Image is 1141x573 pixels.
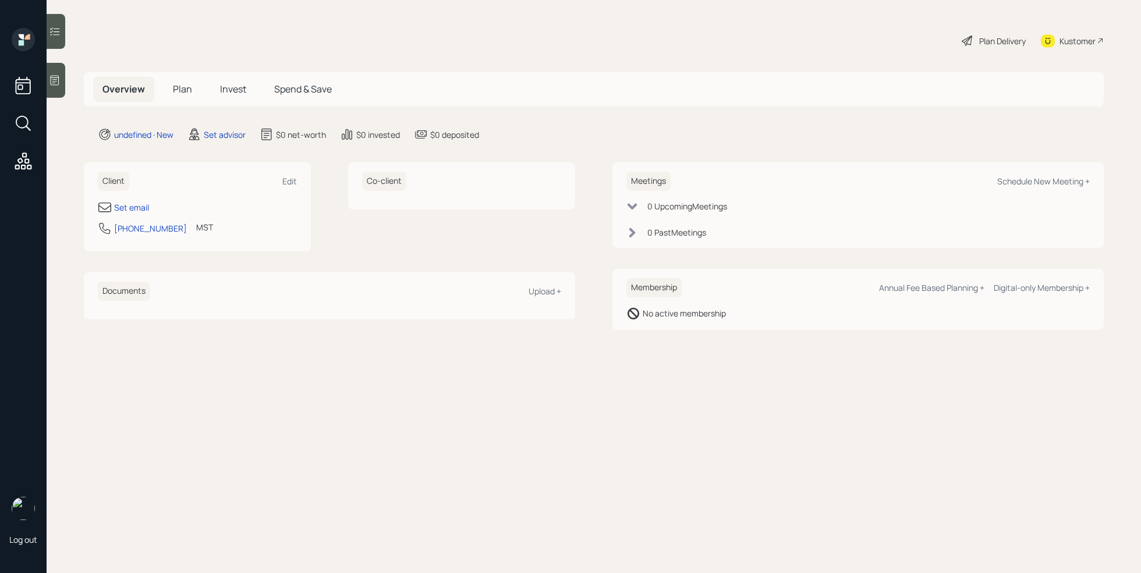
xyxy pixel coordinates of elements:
div: Kustomer [1059,35,1096,47]
div: Digital-only Membership + [994,282,1090,293]
div: Upload + [529,286,561,297]
div: Annual Fee Based Planning + [879,282,984,293]
span: Plan [173,83,192,95]
div: $0 invested [356,129,400,141]
div: MST [196,221,213,233]
div: Schedule New Meeting + [997,176,1090,187]
h6: Meetings [626,172,671,191]
h6: Co-client [362,172,406,191]
div: Edit [282,176,297,187]
h6: Documents [98,282,150,301]
span: Invest [220,83,246,95]
h6: Client [98,172,129,191]
div: 0 Past Meeting s [647,226,706,239]
div: No active membership [643,307,726,319]
div: Set advisor [204,129,246,141]
div: [PHONE_NUMBER] [114,222,187,234]
div: Plan Delivery [979,35,1026,47]
div: 0 Upcoming Meeting s [647,200,727,212]
div: undefined · New [114,129,173,141]
span: Spend & Save [274,83,332,95]
div: $0 net-worth [276,129,326,141]
div: Set email [114,201,149,213]
span: Overview [102,83,145,95]
h6: Membership [626,278,682,297]
div: Log out [9,534,37,545]
div: $0 deposited [430,129,479,141]
img: retirable_logo.png [12,497,35,520]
